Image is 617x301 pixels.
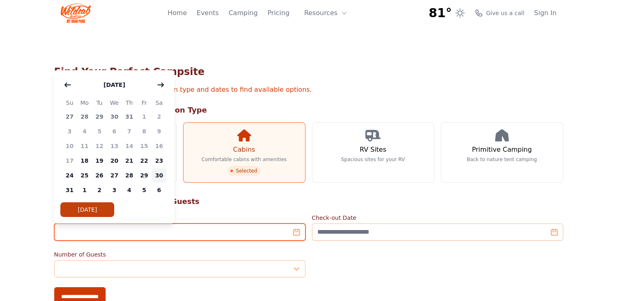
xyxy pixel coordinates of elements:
[62,139,77,153] span: 10
[152,168,167,183] span: 30
[62,168,77,183] span: 24
[54,214,305,222] label: Check-in Date
[54,250,305,259] label: Number of Guests
[152,109,167,124] span: 2
[137,168,152,183] span: 29
[472,145,532,155] h3: Primitive Camping
[61,3,91,23] img: Wildcat Logo
[429,6,452,20] span: 81°
[312,214,563,222] label: Check-out Date
[122,139,137,153] span: 14
[92,168,107,183] span: 26
[475,9,524,17] a: Give us a call
[107,153,122,168] span: 20
[77,183,92,197] span: 1
[122,168,137,183] span: 28
[107,109,122,124] span: 30
[534,8,557,18] a: Sign In
[54,104,563,116] h2: Step 1: Choose Accommodation Type
[152,124,167,139] span: 9
[228,166,260,176] span: Selected
[467,156,537,163] p: Back to nature tent camping
[268,8,290,18] a: Pricing
[60,202,114,217] button: [DATE]
[137,124,152,139] span: 8
[92,124,107,139] span: 5
[228,8,257,18] a: Camping
[62,109,77,124] span: 27
[62,98,77,108] span: Su
[62,124,77,139] span: 3
[122,153,137,168] span: 21
[77,124,92,139] span: 4
[486,9,524,17] span: Give us a call
[107,183,122,197] span: 3
[137,98,152,108] span: Fr
[152,139,167,153] span: 16
[54,196,563,207] h2: Step 2: Select Your Dates & Guests
[107,98,122,108] span: We
[92,98,107,108] span: Tu
[168,8,187,18] a: Home
[107,139,122,153] span: 13
[77,139,92,153] span: 11
[122,109,137,124] span: 31
[54,65,563,78] h1: Find Your Perfect Campsite
[92,183,107,197] span: 2
[233,145,255,155] h3: Cabins
[360,145,386,155] h3: RV Sites
[183,122,305,183] a: Cabins Comfortable cabins with amenities Selected
[441,122,563,183] a: Primitive Camping Back to nature tent camping
[77,109,92,124] span: 28
[107,124,122,139] span: 6
[107,168,122,183] span: 27
[122,98,137,108] span: Th
[201,156,287,163] p: Comfortable cabins with amenities
[152,153,167,168] span: 23
[137,139,152,153] span: 15
[299,5,352,21] button: Resources
[62,153,77,168] span: 17
[152,98,167,108] span: Sa
[92,139,107,153] span: 12
[341,156,405,163] p: Spacious sites for your RV
[77,153,92,168] span: 18
[77,168,92,183] span: 25
[62,183,77,197] span: 31
[137,109,152,124] span: 1
[137,183,152,197] span: 5
[152,183,167,197] span: 6
[122,183,137,197] span: 4
[77,98,92,108] span: Mo
[92,109,107,124] span: 29
[312,122,434,183] a: RV Sites Spacious sites for your RV
[95,77,133,93] button: [DATE]
[197,8,219,18] a: Events
[54,85,563,95] p: Select your preferred accommodation type and dates to find available options.
[137,153,152,168] span: 22
[122,124,137,139] span: 7
[92,153,107,168] span: 19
